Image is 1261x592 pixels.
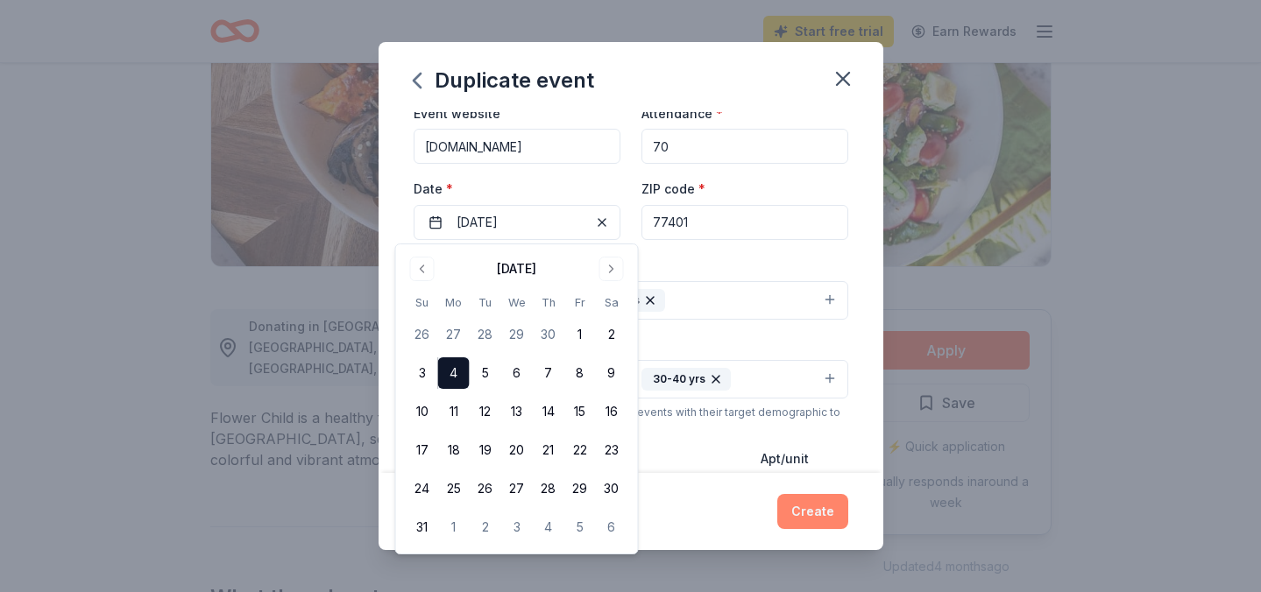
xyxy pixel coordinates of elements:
[414,205,620,240] button: [DATE]
[438,319,470,350] button: 27
[407,357,438,389] button: 3
[533,357,564,389] button: 7
[596,473,627,504] button: 30
[414,129,620,164] input: https://www...
[564,319,596,350] button: 1
[438,293,470,312] th: Monday
[407,293,438,312] th: Sunday
[438,473,470,504] button: 25
[533,319,564,350] button: 30
[501,357,533,389] button: 6
[501,396,533,427] button: 13
[407,319,438,350] button: 26
[533,511,564,543] button: 4
[533,293,564,312] th: Thursday
[438,511,470,543] button: 1
[564,434,596,466] button: 22
[470,319,501,350] button: 28
[641,105,723,123] label: Attendance
[407,396,438,427] button: 10
[564,511,596,543] button: 5
[564,293,596,312] th: Friday
[501,319,533,350] button: 29
[410,257,435,281] button: Go to previous month
[761,450,809,468] label: Apt/unit
[564,396,596,427] button: 15
[641,129,848,164] input: 20
[596,293,627,312] th: Saturday
[599,257,624,281] button: Go to next month
[470,511,501,543] button: 2
[641,180,705,198] label: ZIP code
[438,396,470,427] button: 11
[414,180,620,198] label: Date
[407,434,438,466] button: 17
[414,67,594,95] div: Duplicate event
[533,434,564,466] button: 21
[533,396,564,427] button: 14
[596,434,627,466] button: 23
[414,105,500,123] label: Event website
[438,434,470,466] button: 18
[641,368,731,391] div: 30-40 yrs
[596,511,627,543] button: 6
[564,357,596,389] button: 8
[533,473,564,504] button: 28
[470,293,501,312] th: Tuesday
[564,473,596,504] button: 29
[497,258,536,279] div: [DATE]
[407,473,438,504] button: 24
[596,357,627,389] button: 9
[501,473,533,504] button: 27
[501,511,533,543] button: 3
[501,293,533,312] th: Wednesday
[470,434,501,466] button: 19
[777,494,848,529] button: Create
[470,357,501,389] button: 5
[470,396,501,427] button: 12
[470,473,501,504] button: 26
[596,319,627,350] button: 2
[501,434,533,466] button: 20
[596,396,627,427] button: 16
[641,205,848,240] input: 12345 (U.S. only)
[407,511,438,543] button: 31
[438,357,470,389] button: 4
